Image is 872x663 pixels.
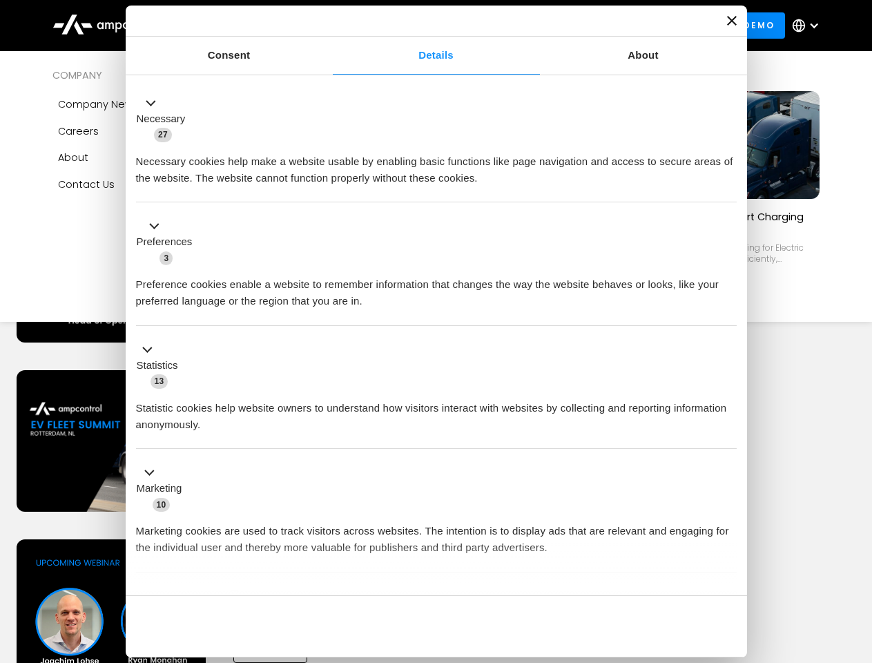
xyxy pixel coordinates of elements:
a: Details [333,37,540,75]
a: Consent [126,37,333,75]
label: Preferences [137,234,193,250]
button: Necessary (27) [136,95,194,143]
label: Statistics [137,358,178,374]
div: COMPANY [52,68,224,83]
button: Close banner [727,16,737,26]
button: Marketing (10) [136,465,191,513]
a: About [540,37,747,75]
a: Contact Us [52,171,224,198]
div: Preference cookies enable a website to remember information that changes the way the website beha... [136,266,737,309]
a: Careers [52,118,224,144]
span: 27 [154,128,172,142]
button: Preferences (3) [136,218,201,267]
div: About [58,150,88,165]
span: 3 [159,251,173,265]
div: Careers [58,124,99,139]
div: Company news [58,97,139,112]
label: Marketing [137,481,182,497]
span: 2 [228,590,241,604]
button: Okay [538,606,736,646]
div: Necessary cookies help make a website usable by enabling basic functions like page navigation and... [136,143,737,186]
div: Contact Us [58,177,115,192]
span: 13 [151,374,168,388]
a: Company news [52,91,224,117]
div: Marketing cookies are used to track visitors across websites. The intention is to display ads tha... [136,512,737,556]
a: About [52,144,224,171]
div: Statistic cookies help website owners to understand how visitors interact with websites by collec... [136,390,737,433]
label: Necessary [137,111,186,127]
button: Statistics (13) [136,341,186,390]
button: Unclassified (2) [136,588,249,605]
span: 10 [153,498,171,512]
